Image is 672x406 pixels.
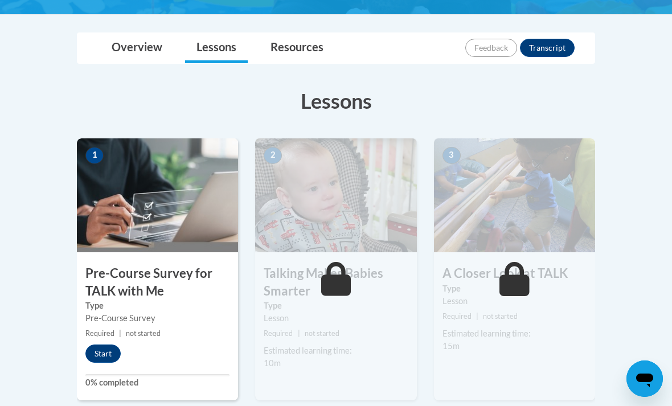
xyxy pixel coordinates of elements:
span: not started [483,312,518,321]
span: Required [442,312,472,321]
a: Resources [259,33,335,63]
label: Type [264,300,408,312]
span: 10m [264,358,281,368]
label: 0% completed [85,376,230,389]
span: | [119,329,121,338]
div: Estimated learning time: [442,327,587,340]
h3: Pre-Course Survey for TALK with Me [77,265,238,300]
span: | [476,312,478,321]
span: Required [264,329,293,338]
span: | [298,329,300,338]
div: Pre-Course Survey [85,312,230,325]
iframe: Button to launch messaging window [626,360,663,397]
button: Transcript [520,39,575,57]
span: not started [305,329,339,338]
div: Lesson [442,295,587,307]
a: Overview [100,33,174,63]
a: Lessons [185,33,248,63]
img: Course Image [434,138,595,252]
div: Lesson [264,312,408,325]
div: Estimated learning time: [264,345,408,357]
span: 2 [264,147,282,164]
span: 3 [442,147,461,164]
span: Required [85,329,114,338]
span: 15m [442,341,460,351]
label: Type [442,282,587,295]
button: Feedback [465,39,517,57]
label: Type [85,300,230,312]
img: Course Image [77,138,238,252]
span: not started [126,329,161,338]
span: 1 [85,147,104,164]
button: Start [85,345,121,363]
img: Course Image [255,138,416,252]
h3: A Closer Look at TALK [434,265,595,282]
h3: Lessons [77,87,595,115]
h3: Talking Makes Babies Smarter [255,265,416,300]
